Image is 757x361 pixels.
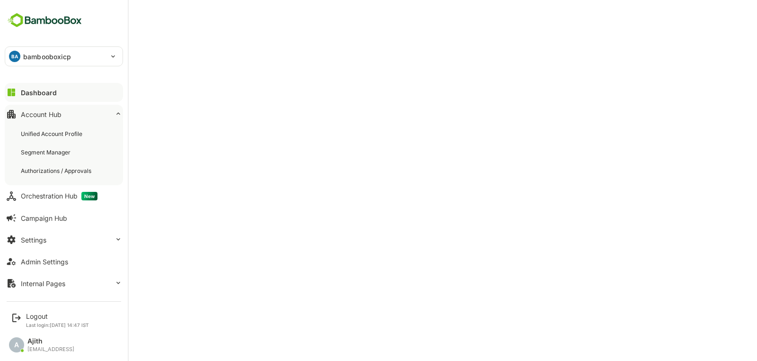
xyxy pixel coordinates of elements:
[9,51,20,62] div: BA
[21,148,72,156] div: Segment Manager
[21,167,93,175] div: Authorizations / Approvals
[21,236,46,244] div: Settings
[5,208,123,227] button: Campaign Hub
[21,130,84,138] div: Unified Account Profile
[21,192,97,200] div: Orchestration Hub
[26,312,89,320] div: Logout
[21,214,67,222] div: Campaign Hub
[5,252,123,271] button: Admin Settings
[26,322,89,328] p: Last login: [DATE] 14:47 IST
[5,187,123,206] button: Orchestration HubNew
[27,337,74,345] div: Ajith
[5,230,123,249] button: Settings
[9,337,24,352] div: A
[21,89,57,97] div: Dashboard
[5,11,85,29] img: BambooboxFullLogoMark.5f36c76dfaba33ec1ec1367b70bb1252.svg
[5,47,123,66] div: BAbambooboxicp
[5,105,123,124] button: Account Hub
[21,110,62,118] div: Account Hub
[5,274,123,293] button: Internal Pages
[21,258,68,266] div: Admin Settings
[5,83,123,102] button: Dashboard
[23,52,71,62] p: bambooboxicp
[27,346,74,352] div: [EMAIL_ADDRESS]
[21,280,65,288] div: Internal Pages
[81,192,97,200] span: New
